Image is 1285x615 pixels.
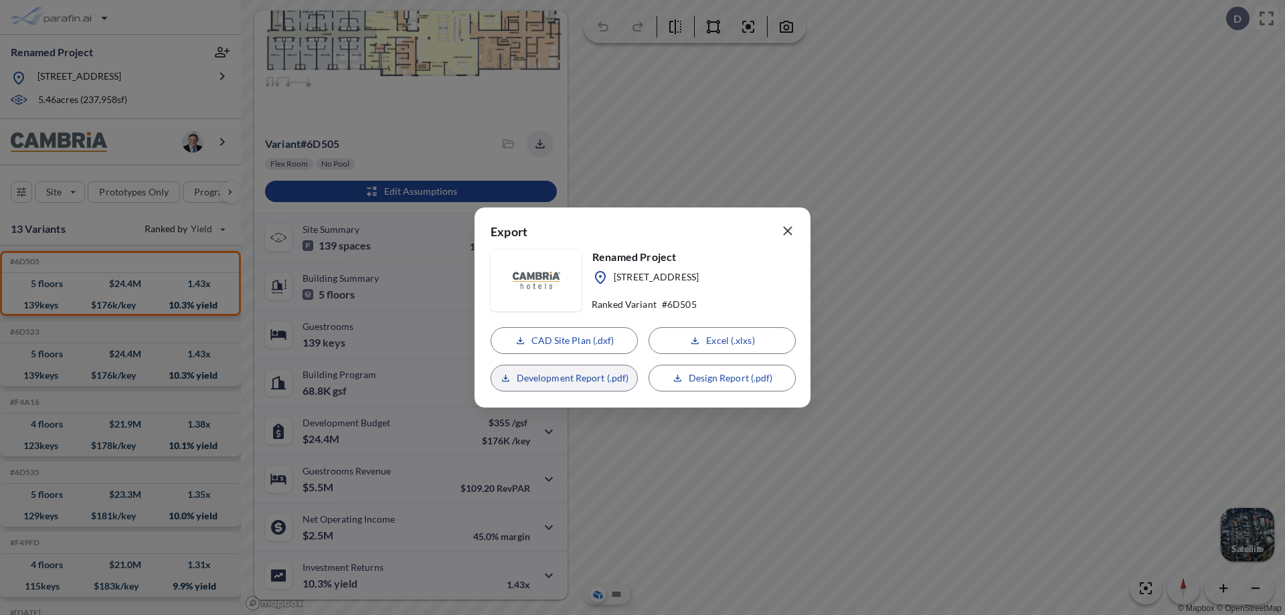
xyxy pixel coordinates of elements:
[491,327,638,354] button: CAD Site Plan (.dxf)
[649,327,796,354] button: Excel (.xlxs)
[491,224,527,244] p: Export
[662,298,697,311] p: # 6D505
[517,371,629,385] p: Development Report (.pdf)
[513,272,560,288] img: floorplanBranLogoPlug
[706,334,754,347] p: Excel (.xlxs)
[592,250,699,264] p: Renamed Project
[531,334,614,347] p: CAD Site Plan (.dxf)
[592,298,657,311] p: Ranked Variant
[689,371,773,385] p: Design Report (.pdf)
[491,365,638,391] button: Development Report (.pdf)
[649,365,796,391] button: Design Report (.pdf)
[614,270,699,286] p: [STREET_ADDRESS]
